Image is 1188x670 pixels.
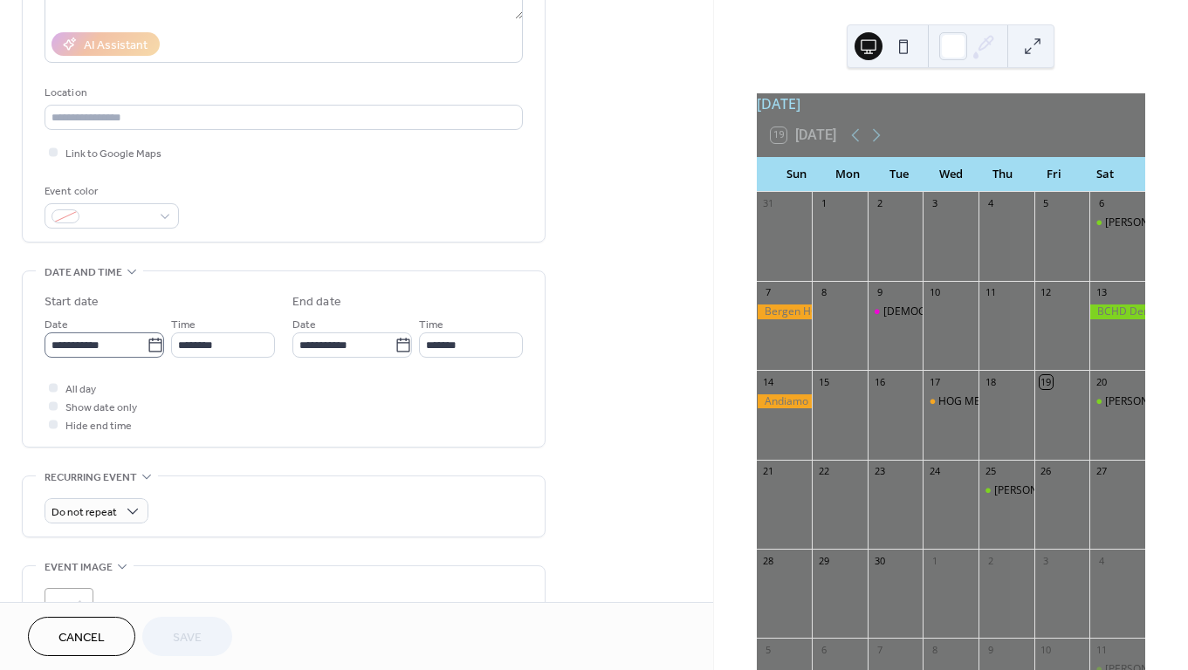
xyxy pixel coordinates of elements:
[757,93,1145,114] div: [DATE]
[928,375,941,388] div: 17
[45,558,113,577] span: Event image
[45,263,122,282] span: Date and time
[873,643,886,656] div: 7
[984,554,997,567] div: 2
[1089,394,1145,409] div: Bergen Harley Saddle Up Saturday, 10:00 a.m.
[45,468,137,487] span: Recurring event
[873,286,886,299] div: 9
[817,286,830,299] div: 8
[1095,643,1108,656] div: 11
[762,286,775,299] div: 7
[762,465,775,478] div: 21
[45,293,99,311] div: Start date
[52,502,117,523] span: Do not repeat
[873,554,886,567] div: 30
[984,286,997,299] div: 11
[873,465,886,478] div: 23
[1040,643,1053,656] div: 10
[1089,215,1145,230] div: Bergen Harley Saddle Up Saturday, 10:00 a.m.
[58,629,105,647] span: Cancel
[1095,286,1108,299] div: 13
[1040,465,1053,478] div: 26
[292,293,341,311] div: End date
[1095,554,1108,567] div: 4
[817,465,830,478] div: 22
[822,157,874,192] div: Mon
[928,643,941,656] div: 8
[171,316,196,334] span: Time
[817,197,830,210] div: 1
[928,197,941,210] div: 3
[817,643,830,656] div: 6
[757,394,813,409] div: Andiamo Run
[1040,286,1053,299] div: 12
[1028,157,1080,192] div: Fri
[45,316,68,334] span: Date
[1095,375,1108,388] div: 20
[928,286,941,299] div: 10
[873,197,886,210] div: 2
[984,643,997,656] div: 9
[419,316,443,334] span: Time
[928,465,941,478] div: 24
[938,394,1061,409] div: HOG MEETING, 7:30 p.m.
[1095,197,1108,210] div: 6
[65,380,96,399] span: All day
[979,483,1034,498] div: Bergen Harley Bike Night, 5:00-8:30 p.m.
[771,157,822,192] div: Sun
[45,588,93,637] div: ;
[923,394,979,409] div: HOG MEETING, 7:30 p.m.
[1040,197,1053,210] div: 5
[1089,304,1145,319] div: BCHD Demo Rides
[977,157,1028,192] div: Thu
[45,182,175,201] div: Event color
[65,145,161,163] span: Link to Google Maps
[873,375,886,388] div: 16
[874,157,925,192] div: Tue
[984,375,997,388] div: 18
[28,617,135,656] button: Cancel
[817,554,830,567] div: 29
[984,465,997,478] div: 25
[762,554,775,567] div: 28
[292,316,316,334] span: Date
[1080,157,1131,192] div: Sat
[925,157,977,192] div: Wed
[762,375,775,388] div: 14
[65,417,132,435] span: Hide end time
[757,304,813,319] div: Bergen HOG Picnic
[762,197,775,210] div: 31
[45,84,519,102] div: Location
[868,304,924,319] div: Ladies of Harley, Barnyard and Carriage House, 6:30 p.m.
[984,197,997,210] div: 4
[928,554,941,567] div: 1
[1040,375,1053,388] div: 19
[762,643,775,656] div: 5
[1040,554,1053,567] div: 3
[65,399,137,417] span: Show date only
[1095,465,1108,478] div: 27
[817,375,830,388] div: 15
